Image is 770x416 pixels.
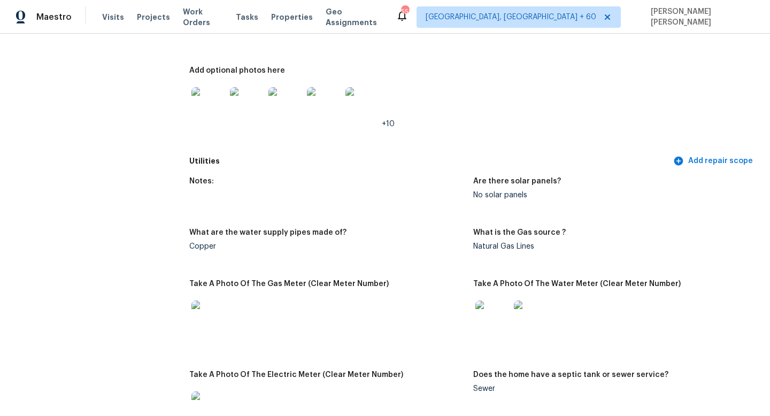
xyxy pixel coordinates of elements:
[189,243,465,250] div: Copper
[189,178,214,185] h5: Notes:
[671,151,757,171] button: Add repair scope
[473,385,749,392] div: Sewer
[382,120,395,128] span: +10
[326,6,383,28] span: Geo Assignments
[189,67,285,74] h5: Add optional photos here
[473,229,566,236] h5: What is the Gas source ?
[183,6,223,28] span: Work Orders
[236,13,258,21] span: Tasks
[189,156,671,167] h5: Utilities
[189,371,403,379] h5: Take A Photo Of The Electric Meter (Clear Meter Number)
[473,178,561,185] h5: Are there solar panels?
[137,12,170,22] span: Projects
[473,280,681,288] h5: Take A Photo Of The Water Meter (Clear Meter Number)
[426,12,596,22] span: [GEOGRAPHIC_DATA], [GEOGRAPHIC_DATA] + 60
[102,12,124,22] span: Visits
[189,229,346,236] h5: What are the water supply pipes made of?
[473,191,749,199] div: No solar panels
[401,6,409,17] div: 553
[646,6,754,28] span: [PERSON_NAME] [PERSON_NAME]
[473,243,749,250] div: Natural Gas Lines
[675,155,753,168] span: Add repair scope
[189,280,389,288] h5: Take A Photo Of The Gas Meter (Clear Meter Number)
[473,371,668,379] h5: Does the home have a septic tank or sewer service?
[36,12,72,22] span: Maestro
[271,12,313,22] span: Properties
